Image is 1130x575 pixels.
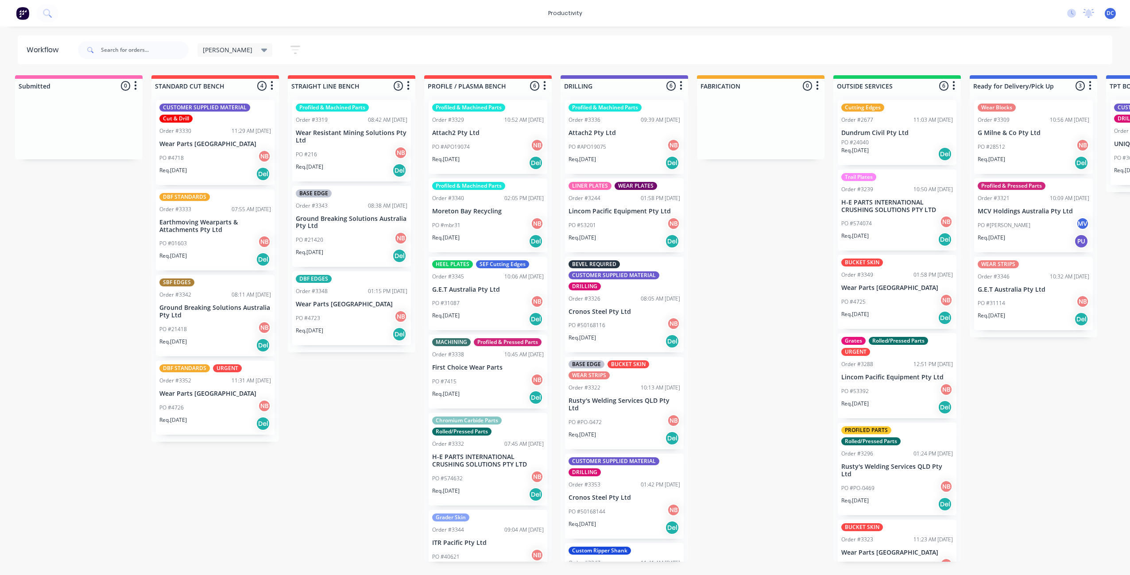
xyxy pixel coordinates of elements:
div: Workflow [27,45,63,55]
div: NB [667,317,680,330]
div: Profiled & Pressed Parts [474,338,542,346]
div: NB [940,383,953,396]
div: 07:55 AM [DATE] [232,205,271,213]
p: Lincom Pacific Equipment Pty Ltd [569,208,680,215]
p: Cronos Steel Pty Ltd [569,494,680,502]
div: URGENT [213,364,242,372]
div: MV [1076,217,1089,230]
div: Order #3296 [841,450,873,458]
div: Order #3319 [296,116,328,124]
p: PO #53201 [569,221,596,229]
div: NB [940,215,953,228]
p: PO #40621 [432,553,460,561]
div: NB [530,217,544,230]
div: 10:52 AM [DATE] [504,116,544,124]
div: BUCKET SKINOrder #334901:58 PM [DATE]Wear Parts [GEOGRAPHIC_DATA]PO #4725NBReq.[DATE]Del [838,255,956,329]
div: Rolled/Pressed Parts [869,337,928,345]
div: NB [258,321,271,334]
div: Cutting EdgesOrder #267711:03 AM [DATE]Dundrum Civil Pty LtdPO #24040Req.[DATE]Del [838,100,956,165]
div: NB [530,295,544,308]
p: Req. [DATE] [296,248,323,256]
div: Order #3336 [569,116,600,124]
p: PO #31087 [432,299,460,307]
p: Req. [DATE] [569,155,596,163]
div: Order #3326 [569,295,600,303]
p: PO #21420 [296,236,323,244]
div: DBF EDGES [296,275,332,283]
div: Order #3347 [569,559,600,567]
div: Order #3239 [841,185,873,193]
div: Trail Plates [841,173,876,181]
div: 08:11 AM [DATE] [232,291,271,299]
div: HEEL PLATES [432,260,473,268]
div: Order #3321 [978,194,1010,202]
div: CUSTOMER SUPPLIED MATERIALCut & DrillOrder #333011:29 AM [DATE]Wear Parts [GEOGRAPHIC_DATA]PO #47... [156,100,275,185]
p: MCV Holdings Australia Pty Ltd [978,208,1089,215]
div: 01:58 PM [DATE] [913,271,953,279]
div: WEAR STRIPSOrder #334610:32 AM [DATE]G.E.T Australia Pty LtdPO #31114NBReq.[DATE]Del [974,257,1093,331]
div: Del [392,249,406,263]
div: Profiled & Machined PartsOrder #333609:39 AM [DATE]Attach2 Pty LtdPO #APO19075NBReq.[DATE]Del [565,100,684,174]
div: 10:09 AM [DATE] [1050,194,1089,202]
p: Attach2 Pty Ltd [569,129,680,137]
div: SBF EDGES [159,278,194,286]
p: Dundrum Civil Pty Ltd [841,129,953,137]
p: Req. [DATE] [432,487,460,495]
p: Req. [DATE] [569,520,596,528]
div: Order #3322 [569,384,600,392]
div: 07:45 AM [DATE] [504,440,544,448]
div: Del [938,497,952,511]
div: Rolled/Pressed Parts [432,428,491,436]
div: Profiled & Machined Parts [296,104,369,112]
div: 01:15 PM [DATE] [368,287,407,295]
div: BUCKET SKIN [608,360,649,368]
div: 10:56 AM [DATE] [1050,116,1089,124]
div: Del [256,167,270,181]
div: DBF STANDARDS [159,193,210,201]
p: G.E.T Australia Pty Ltd [432,286,544,293]
div: Order #3345 [432,273,464,281]
div: Order #3309 [978,116,1010,124]
div: 01:58 PM [DATE] [641,194,680,202]
div: Trail PlatesOrder #323910:50 AM [DATE]H-E PARTS INTERNATIONAL CRUSHING SOLUTIONS PTY LTDPO #57407... [838,170,956,251]
input: Search for orders... [101,41,189,59]
div: LINER PLATES [569,182,611,190]
div: SBF EDGESOrder #334208:11 AM [DATE]Ground Breaking Solutions Australia Pty LtdPO #21418NBReq.[DAT... [156,275,275,356]
div: HEEL PLATESSEF Cutting EdgesOrder #334510:06 AM [DATE]G.E.T Australia Pty LtdPO #31087NBReq.[DATE... [429,257,547,331]
p: PO #mbr31 [432,221,461,229]
p: Req. [DATE] [978,155,1005,163]
div: CUSTOMER SUPPLIED MATERIAL [159,104,250,112]
div: Order #3338 [432,351,464,359]
p: Req. [DATE] [569,334,596,342]
div: CUSTOMER SUPPLIED MATERIAL [569,271,659,279]
p: First Choice Wear Parts [432,364,544,371]
div: 11:23 AM [DATE] [913,536,953,544]
img: Factory [16,7,29,20]
div: WEAR STRIPS [978,260,1019,268]
div: Profiled & Machined Parts [569,104,642,112]
div: NB [258,399,271,413]
div: Grates [841,337,866,345]
div: Wear Blocks [978,104,1016,112]
p: PO #4723 [296,314,320,322]
div: Order #3330 [159,127,191,135]
div: Del [529,156,543,170]
div: 11:29 AM [DATE] [232,127,271,135]
p: G.E.T Australia Pty Ltd [978,286,1089,293]
div: Profiled & Pressed Parts [978,182,1045,190]
p: ITR Pacific Pty Ltd [432,539,544,547]
p: Rusty's Welding Services QLD Pty Ltd [841,463,953,478]
p: Req. [DATE] [841,497,869,505]
p: PO #53392 [841,387,869,395]
div: 12:51 PM [DATE] [913,360,953,368]
div: Chromium Carbide PartsRolled/Pressed PartsOrder #333207:45 AM [DATE]H-E PARTS INTERNATIONAL CRUSH... [429,413,547,506]
div: Cutting Edges [841,104,884,112]
div: GratesRolled/Pressed PartsURGENTOrder #328812:51 PM [DATE]Lincom Pacific Equipment Pty LtdPO #533... [838,333,956,418]
div: Order #3244 [569,194,600,202]
div: Del [256,252,270,266]
div: Order #3344 [432,526,464,534]
div: NB [530,373,544,386]
div: Cut & Drill [159,115,193,123]
div: Del [665,431,679,445]
div: Order #3348 [296,287,328,295]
